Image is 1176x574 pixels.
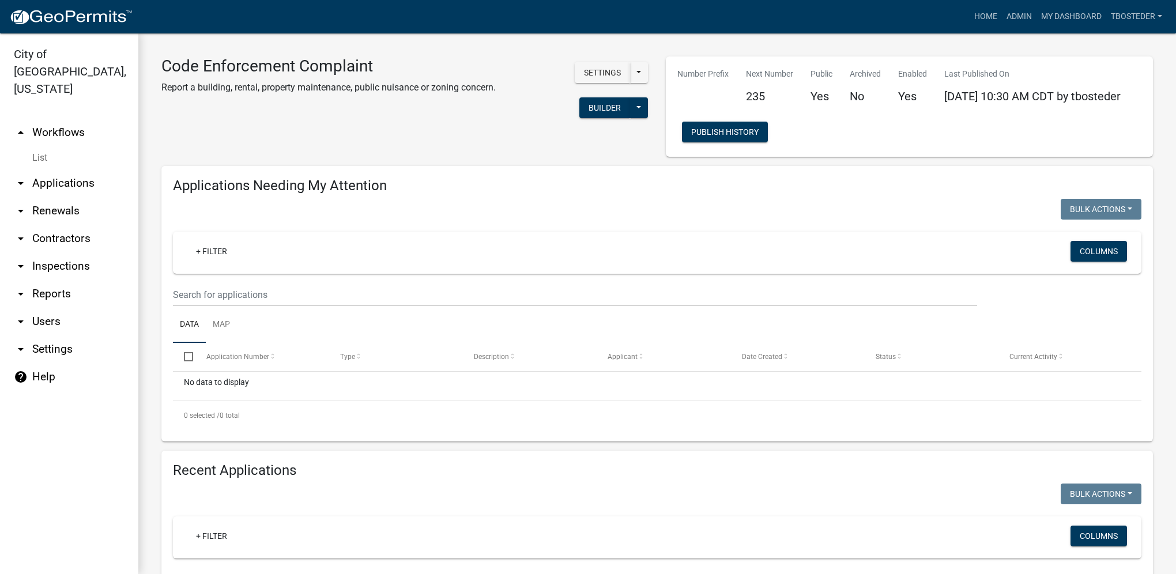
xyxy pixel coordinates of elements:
[742,353,782,361] span: Date Created
[14,259,28,273] i: arrow_drop_down
[608,353,638,361] span: Applicant
[850,89,881,103] h5: No
[463,343,597,371] datatable-header-cell: Description
[173,343,195,371] datatable-header-cell: Select
[730,343,864,371] datatable-header-cell: Date Created
[14,370,28,384] i: help
[173,307,206,343] a: Data
[187,241,236,262] a: + Filter
[1071,526,1127,546] button: Columns
[811,89,832,103] h5: Yes
[474,353,509,361] span: Description
[14,287,28,301] i: arrow_drop_down
[876,353,896,361] span: Status
[575,62,630,83] button: Settings
[173,462,1141,479] h4: Recent Applications
[161,56,496,76] h3: Code Enforcement Complaint
[184,411,220,420] span: 0 selected /
[998,343,1132,371] datatable-header-cell: Current Activity
[865,343,998,371] datatable-header-cell: Status
[944,68,1121,80] p: Last Published On
[161,81,496,95] p: Report a building, rental, property maintenance, public nuisance or zoning concern.
[1106,6,1167,28] a: tbosteder
[14,176,28,190] i: arrow_drop_down
[14,232,28,246] i: arrow_drop_down
[1002,6,1036,28] a: Admin
[206,353,269,361] span: Application Number
[340,353,355,361] span: Type
[329,343,463,371] datatable-header-cell: Type
[14,126,28,139] i: arrow_drop_up
[597,343,730,371] datatable-header-cell: Applicant
[898,89,927,103] h5: Yes
[173,283,977,307] input: Search for applications
[677,68,729,80] p: Number Prefix
[14,204,28,218] i: arrow_drop_down
[944,89,1121,103] span: [DATE] 10:30 AM CDT by tbosteder
[850,68,881,80] p: Archived
[746,89,793,103] h5: 235
[682,129,768,138] wm-modal-confirm: Workflow Publish History
[195,343,329,371] datatable-header-cell: Application Number
[1036,6,1106,28] a: My Dashboard
[173,178,1141,194] h4: Applications Needing My Attention
[898,68,927,80] p: Enabled
[1071,241,1127,262] button: Columns
[206,307,237,343] a: Map
[970,6,1002,28] a: Home
[1061,484,1141,504] button: Bulk Actions
[682,122,768,142] button: Publish History
[173,401,1141,430] div: 0 total
[746,68,793,80] p: Next Number
[1009,353,1057,361] span: Current Activity
[187,526,236,546] a: + Filter
[14,342,28,356] i: arrow_drop_down
[811,68,832,80] p: Public
[1061,199,1141,220] button: Bulk Actions
[173,372,1141,401] div: No data to display
[579,97,630,118] button: Builder
[14,315,28,328] i: arrow_drop_down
